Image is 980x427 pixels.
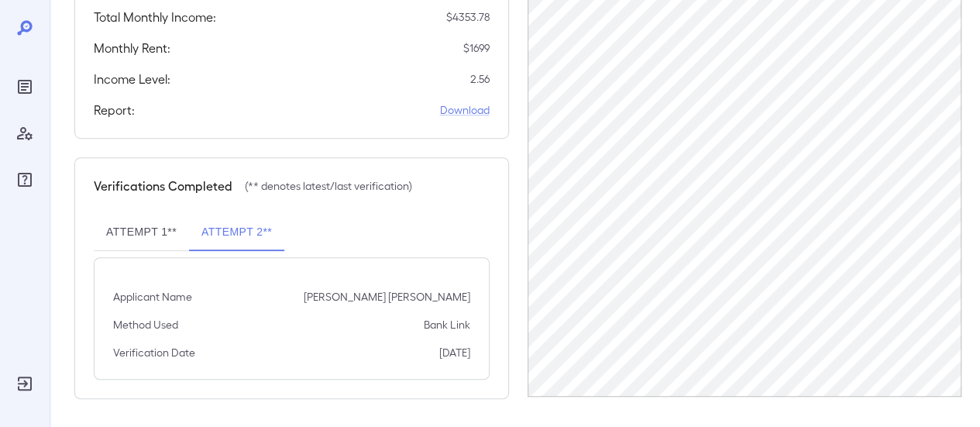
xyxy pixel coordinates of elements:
button: Attempt 1** [94,214,189,251]
h5: Monthly Rent: [94,39,170,57]
p: Verification Date [113,345,195,360]
h5: Report: [94,101,135,119]
div: FAQ [12,167,37,192]
p: Applicant Name [113,289,192,305]
p: Method Used [113,317,178,332]
h5: Total Monthly Income: [94,8,216,26]
div: Manage Users [12,121,37,146]
p: $ 1699 [463,40,490,56]
p: (** denotes latest/last verification) [245,178,412,194]
h5: Income Level: [94,70,170,88]
p: [PERSON_NAME] [PERSON_NAME] [304,289,470,305]
div: Log Out [12,371,37,396]
p: Bank Link [424,317,470,332]
button: Attempt 2** [189,214,284,251]
p: $ 4353.78 [446,9,490,25]
a: Download [440,102,490,118]
p: 2.56 [470,71,490,87]
div: Reports [12,74,37,99]
h5: Verifications Completed [94,177,232,195]
p: [DATE] [439,345,470,360]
